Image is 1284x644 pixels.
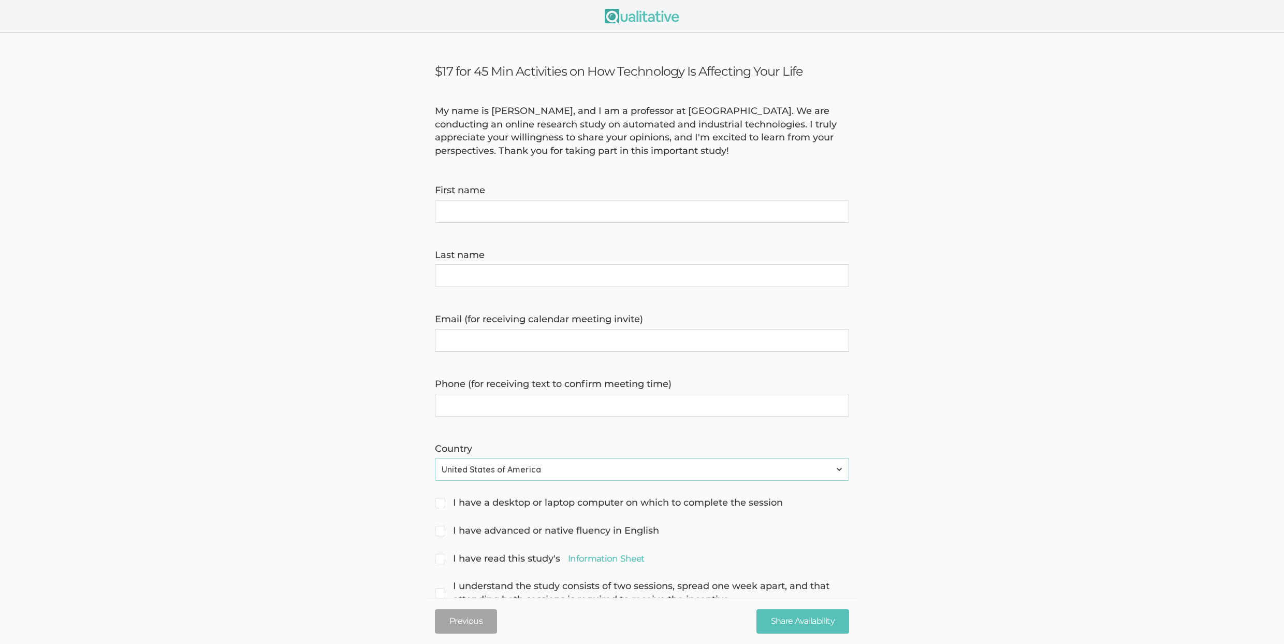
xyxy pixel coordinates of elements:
label: Country [435,442,849,456]
span: I have a desktop or laptop computer on which to complete the session [435,496,783,510]
span: I have advanced or native fluency in English [435,524,659,538]
label: Last name [435,249,849,262]
h3: $17 for 45 Min Activities on How Technology Is Affecting Your Life [435,64,849,79]
img: Qualitative [605,9,679,23]
button: Previous [435,609,497,634]
label: Email (for receiving calendar meeting invite) [435,313,849,326]
div: My name is [PERSON_NAME], and I am a professor at [GEOGRAPHIC_DATA]. We are conducting an online ... [427,105,857,158]
label: First name [435,184,849,197]
span: I understand the study consists of two sessions, spread one week apart, and that attending both s... [435,580,849,606]
span: I have read this study's [435,552,644,566]
a: Information Sheet [568,552,644,565]
label: Phone (for receiving text to confirm meeting time) [435,378,849,391]
input: Share Availability [756,609,849,634]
